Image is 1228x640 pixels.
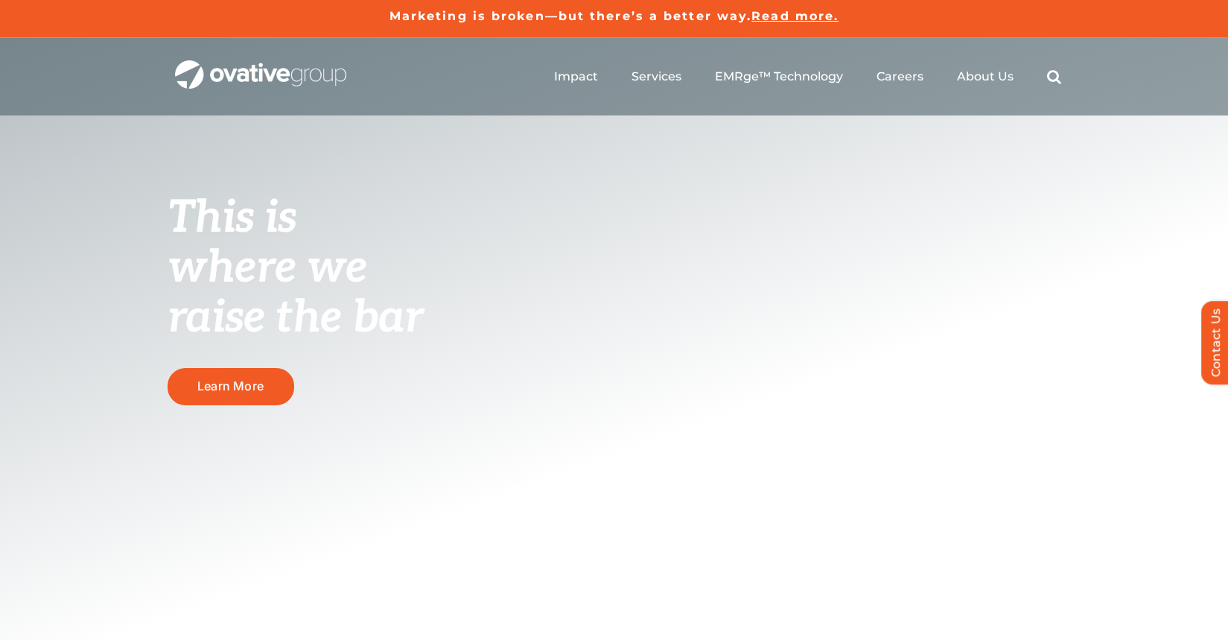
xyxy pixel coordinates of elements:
[168,368,294,405] a: Learn More
[389,9,752,23] a: Marketing is broken—but there’s a better way.
[554,53,1061,101] nav: Menu
[168,191,297,245] span: This is
[1047,69,1061,84] a: Search
[877,69,923,84] a: Careers
[715,69,843,84] a: EMRge™ Technology
[632,69,681,84] a: Services
[957,69,1014,84] a: About Us
[197,379,264,393] span: Learn More
[168,241,423,345] span: where we raise the bar
[554,69,598,84] a: Impact
[175,59,346,73] a: OG_Full_horizontal_WHT
[751,9,839,23] a: Read more.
